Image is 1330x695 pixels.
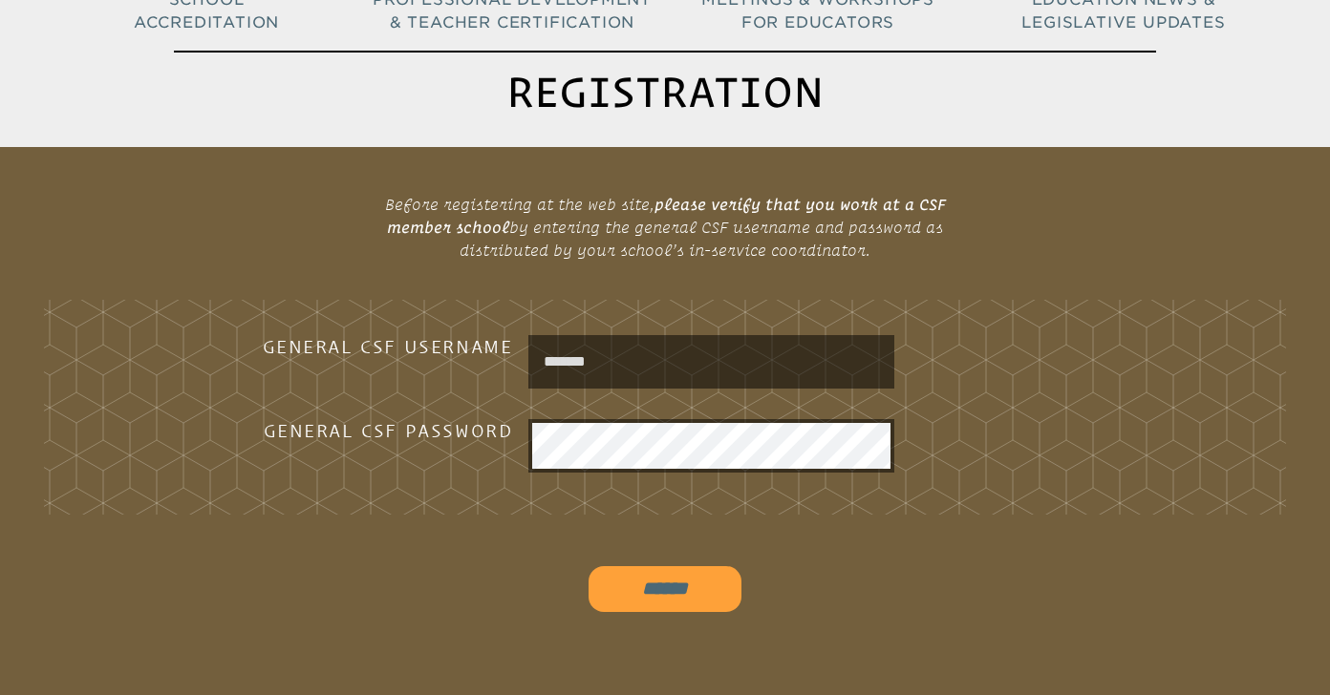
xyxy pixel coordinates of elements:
h1: Registration [174,51,1156,132]
h3: General CSF Username [207,335,513,358]
p: Before registering at the web site, by entering the general CSF username and password as distribu... [352,185,978,269]
h3: General CSF Password [207,419,513,442]
b: please verify that you work at a CSF member school [387,196,946,236]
